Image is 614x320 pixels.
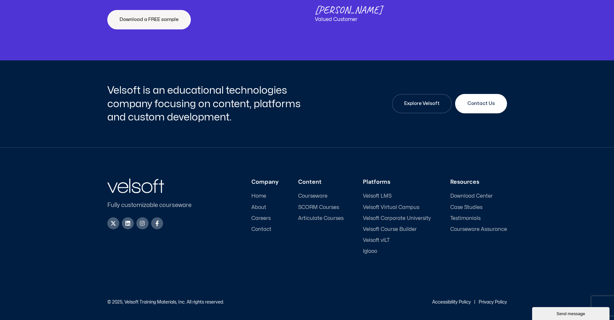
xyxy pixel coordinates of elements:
[251,215,279,222] a: Careers
[479,300,507,304] a: Privacy Policy
[107,300,224,305] p: © 2025, Velsoft Training Materials, Inc. All rights reserved.
[532,306,611,320] iframe: chat widget
[432,300,471,304] a: Accessibility Policy
[363,179,431,186] h3: Platforms
[298,179,344,186] h3: Content
[450,179,507,186] h3: Resources
[363,237,431,243] a: Velsoft vILT
[315,17,478,22] p: Valued Customer
[450,193,493,199] span: Download Center
[251,179,279,186] h3: Company
[251,193,266,199] span: Home
[107,84,306,124] h2: Velsoft is an educational technologies company focusing on content, platforms and custom developm...
[298,193,327,199] span: Courseware
[363,193,431,199] a: Velsoft LMS
[404,100,440,108] span: Explore Velsoft
[450,204,507,211] a: Case Studies
[298,204,344,211] a: SCORM Courses
[251,204,266,211] span: About
[455,94,507,113] a: Contact Us
[450,215,507,222] a: Testimonials
[251,215,271,222] span: Careers
[392,94,452,113] a: Explore Velsoft
[363,204,419,211] span: Velsoft Virtual Campus
[450,226,507,232] a: Courseware Assurance
[298,193,344,199] a: Courseware
[363,226,431,232] a: Velsoft Course Builder
[363,248,377,254] span: Iglooo
[251,193,279,199] a: Home
[120,16,179,24] span: Download a FREE sample
[251,226,279,232] a: Contact
[251,226,271,232] span: Contact
[363,226,417,232] span: Velsoft Course Builder
[107,201,202,210] p: Fully customizable courseware
[251,204,279,211] a: About
[363,193,392,199] span: Velsoft LMS
[474,300,475,305] p: |
[363,204,431,211] a: Velsoft Virtual Campus
[363,248,431,254] a: Iglooo
[298,215,344,222] a: Articulate Courses
[315,3,478,17] p: [PERSON_NAME]
[107,10,191,29] a: Download a FREE sample
[363,237,390,243] span: Velsoft vILT
[363,215,431,222] a: Velsoft Corporate University
[298,204,339,211] span: SCORM Courses
[450,215,481,222] span: Testimonials
[467,100,495,108] span: Contact Us
[450,204,482,211] span: Case Studies
[450,193,507,199] a: Download Center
